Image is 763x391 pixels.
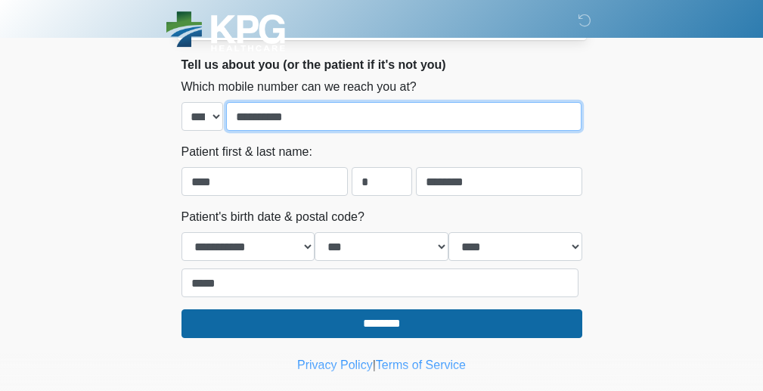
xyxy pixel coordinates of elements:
[166,11,285,51] img: KPG Healthcare Logo
[297,358,373,371] a: Privacy Policy
[373,358,376,371] a: |
[181,208,364,226] label: Patient's birth date & postal code?
[376,358,466,371] a: Terms of Service
[181,57,582,72] h2: Tell us about you (or the patient if it's not you)
[181,78,417,96] label: Which mobile number can we reach you at?
[181,143,312,161] label: Patient first & last name:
